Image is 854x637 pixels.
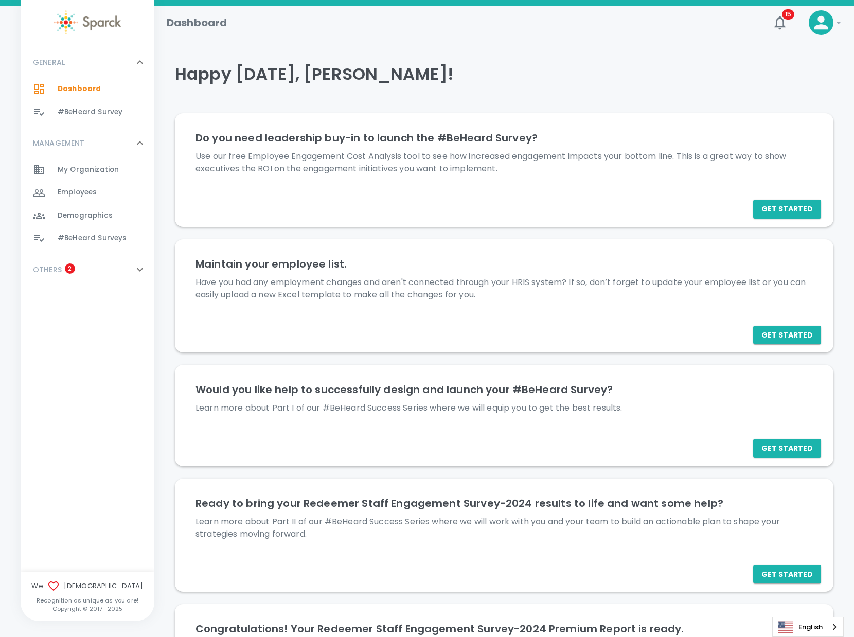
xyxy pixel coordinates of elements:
span: My Organization [58,165,119,175]
p: MANAGEMENT [33,138,85,148]
button: Get Started [753,326,821,345]
a: #BeHeard Survey [21,101,154,123]
p: Use our free Employee Engagement Cost Analysis tool to see how increased engagement impacts your ... [195,150,813,175]
button: 15 [768,10,792,35]
button: Get Started [753,200,821,219]
h6: Do you need leadership buy-in to launch the #BeHeard Survey? [195,130,813,146]
h6: Maintain your employee list. [195,256,813,272]
aside: Language selected: English [772,617,844,637]
p: Have you had any employment changes and aren't connected through your HRIS system? If so, don’t f... [195,276,813,301]
span: We [DEMOGRAPHIC_DATA] [21,580,154,592]
img: Sparck logo [54,10,121,34]
a: #BeHeard Surveys [21,227,154,250]
a: My Organization [21,158,154,181]
button: Get Started [753,439,821,458]
div: GENERAL [21,78,154,128]
span: Employees [58,187,97,198]
button: Get Started [753,565,821,584]
div: Language [772,617,844,637]
p: Learn more about Part II of our #BeHeard Success Series where we will work with you and your team... [195,516,813,540]
span: 15 [782,9,794,20]
div: GENERAL [21,47,154,78]
span: Demographics [58,210,113,221]
div: MANAGEMENT [21,128,154,158]
div: OTHERS2 [21,254,154,285]
p: Learn more about Part I of our #BeHeard Success Series where we will equip you to get the best re... [195,402,813,414]
p: Recognition as unique as you are! [21,596,154,605]
h6: Ready to bring your Redeemer Staff Engagement Survey-2024 results to life and want some help? [195,495,813,511]
h1: Dashboard [167,14,227,31]
span: 2 [65,263,75,274]
a: English [773,617,843,636]
div: MANAGEMENT [21,158,154,254]
p: OTHERS [33,264,62,275]
span: #BeHeard Surveys [58,233,127,243]
a: Employees [21,181,154,204]
h6: Congratulations! Your Redeemer Staff Engagement Survey-2024 Premium Report is ready. [195,621,813,637]
span: Dashboard [58,84,101,94]
a: Dashboard [21,78,154,100]
a: Demographics [21,204,154,227]
h6: Would you like help to successfully design and launch your #BeHeard Survey? [195,381,813,398]
p: Copyright © 2017 - 2025 [21,605,154,613]
h4: Happy [DATE], [PERSON_NAME]! [175,64,833,84]
a: Sparck logo [21,10,154,34]
p: GENERAL [33,57,65,67]
span: #BeHeard Survey [58,107,122,117]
